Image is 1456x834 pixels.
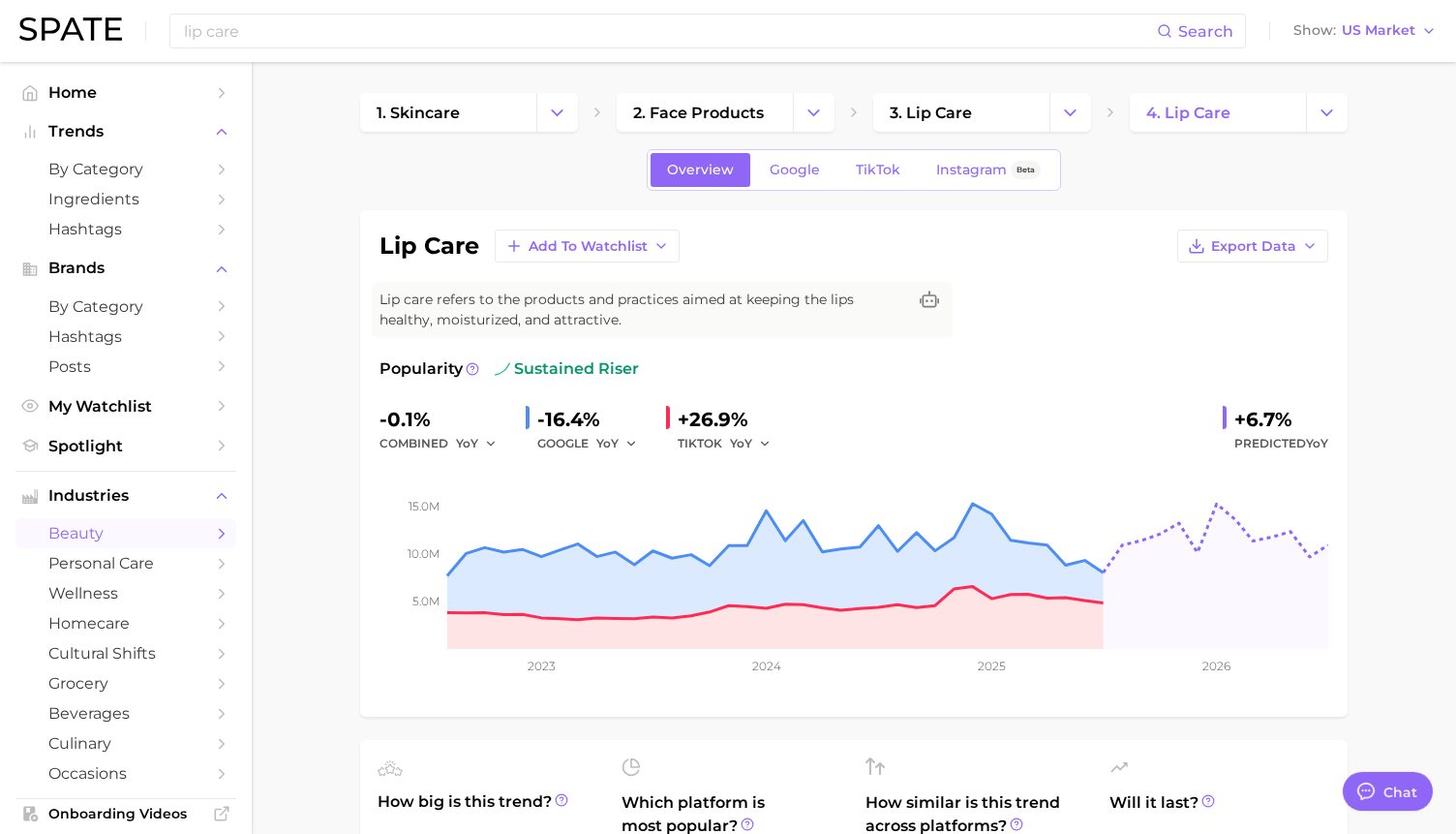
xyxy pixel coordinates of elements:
span: Lip care refers to the products and practices aimed at keeping the lips healthy, moisturized, and... [379,290,906,330]
a: cultural shifts [15,638,236,668]
span: US Market [1342,25,1415,36]
span: Brands [48,260,203,277]
span: Trends [48,123,203,140]
span: Home [48,83,203,102]
a: homecare [15,608,236,638]
span: Hashtags [48,220,203,238]
a: Spotlight [15,431,236,461]
div: -16.4% [537,404,651,435]
span: Instagram [936,162,1007,178]
a: Hashtags [15,322,236,352]
span: beverages [48,704,203,723]
a: beverages [15,698,236,728]
a: personal care [15,548,236,578]
a: by Category [15,292,236,322]
span: Show [1293,25,1336,36]
button: Trends [15,117,236,146]
div: GOOGLE [537,432,651,455]
span: Add to Watchlist [529,238,648,255]
span: Search [1178,22,1233,41]
span: by Category [48,297,203,316]
span: Overview [667,162,734,178]
span: by Category [48,160,203,178]
button: Change Category [793,93,834,132]
a: Ingredients [15,184,236,214]
img: sustained riser [495,361,510,377]
a: 3. lip care [873,93,1049,132]
a: 4. lip care [1130,93,1306,132]
span: cultural shifts [48,644,203,663]
button: Export Data [1177,230,1328,263]
img: SPATE [19,17,122,41]
button: Industries [15,481,236,510]
a: wellness [15,578,236,608]
button: Change Category [1049,93,1091,132]
span: Beta [1016,162,1035,178]
a: Google [753,153,836,187]
span: TikTok [856,162,900,178]
tspan: 2023 [528,659,556,673]
span: My Watchlist [48,397,203,416]
a: 2. face products [617,93,793,132]
div: +26.9% [678,404,784,435]
a: Overview [651,153,750,187]
div: -0.1% [379,404,510,435]
span: Spotlight [48,437,203,455]
a: InstagramBeta [920,153,1057,187]
button: ShowUS Market [1289,18,1441,44]
input: Search here for a brand, industry, or ingredient [182,15,1157,47]
span: YoY [730,435,752,451]
button: Brands [15,254,236,283]
tspan: 2024 [752,659,781,673]
span: beauty [48,524,203,542]
a: Onboarding Videos [15,799,236,828]
span: 4. lip care [1146,104,1230,122]
span: YoY [596,435,619,451]
button: YoY [596,432,638,455]
span: Ingredients [48,190,203,208]
button: YoY [456,432,498,455]
a: Hashtags [15,214,236,244]
span: personal care [48,554,203,572]
span: Predicted [1234,432,1328,455]
a: TikTok [839,153,917,187]
tspan: 2026 [1202,659,1230,673]
button: Change Category [1306,93,1348,132]
span: Industries [48,487,203,505]
a: My Watchlist [15,391,236,421]
span: culinary [48,734,203,753]
h1: lip care [379,234,479,258]
button: Add to Watchlist [495,230,680,263]
a: culinary [15,728,236,758]
span: occasions [48,764,203,783]
span: grocery [48,674,203,693]
span: Popularity [379,357,463,381]
a: beauty [15,518,236,548]
span: Export Data [1211,238,1296,255]
div: TIKTOK [678,432,784,455]
span: 3. lip care [890,104,972,122]
div: +6.7% [1234,404,1328,435]
span: Google [770,162,820,178]
span: wellness [48,584,203,602]
div: combined [379,432,510,455]
a: Home [15,77,236,108]
a: 1. skincare [360,93,536,132]
a: occasions [15,758,236,788]
span: YoY [1306,436,1328,450]
tspan: 2025 [978,659,1006,673]
a: grocery [15,668,236,698]
button: Change Category [536,93,578,132]
span: homecare [48,614,203,633]
button: YoY [730,432,772,455]
span: Hashtags [48,327,203,346]
span: 1. skincare [377,104,460,122]
span: YoY [456,435,478,451]
a: by Category [15,154,236,184]
span: Posts [48,357,203,376]
span: 2. face products [633,104,764,122]
span: Onboarding Videos [48,805,203,822]
span: sustained riser [495,357,639,381]
a: Posts [15,352,236,382]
